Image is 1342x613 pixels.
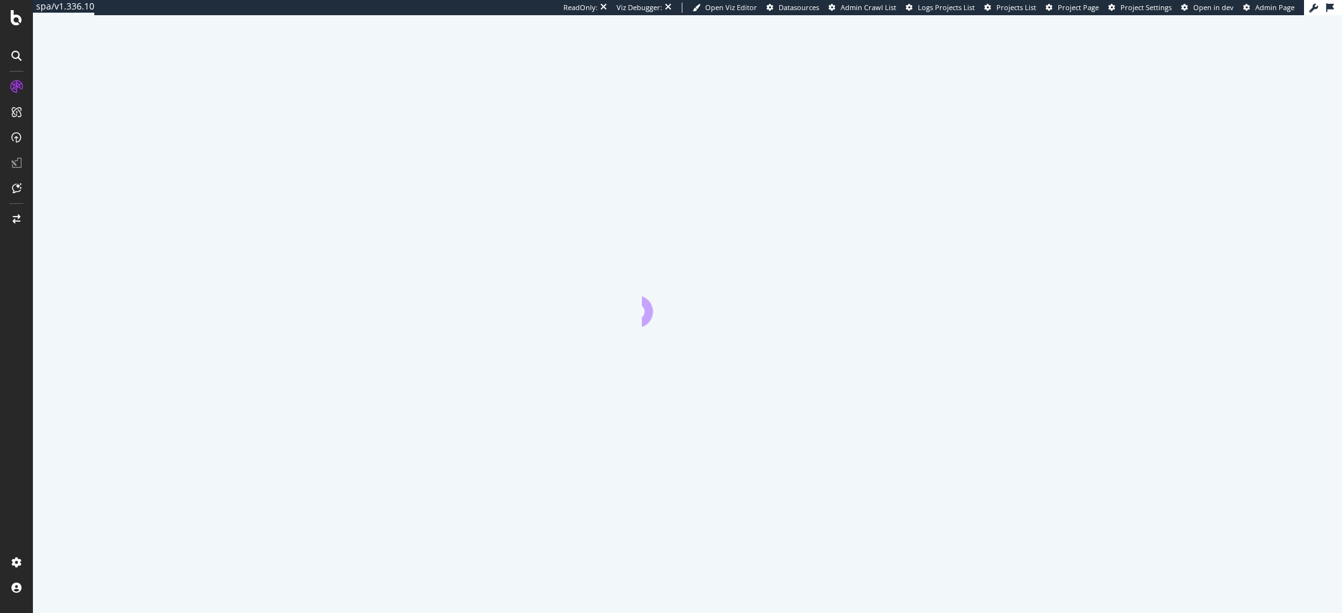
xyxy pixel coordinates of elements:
[906,3,975,13] a: Logs Projects List
[693,3,757,13] a: Open Viz Editor
[617,3,662,13] div: Viz Debugger:
[767,3,819,13] a: Datasources
[1181,3,1234,13] a: Open in dev
[1120,3,1172,12] span: Project Settings
[779,3,819,12] span: Datasources
[1108,3,1172,13] a: Project Settings
[918,3,975,12] span: Logs Projects List
[1193,3,1234,12] span: Open in dev
[829,3,896,13] a: Admin Crawl List
[563,3,598,13] div: ReadOnly:
[1243,3,1295,13] a: Admin Page
[984,3,1036,13] a: Projects List
[996,3,1036,12] span: Projects List
[705,3,757,12] span: Open Viz Editor
[642,281,733,327] div: animation
[1255,3,1295,12] span: Admin Page
[1058,3,1099,12] span: Project Page
[841,3,896,12] span: Admin Crawl List
[1046,3,1099,13] a: Project Page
